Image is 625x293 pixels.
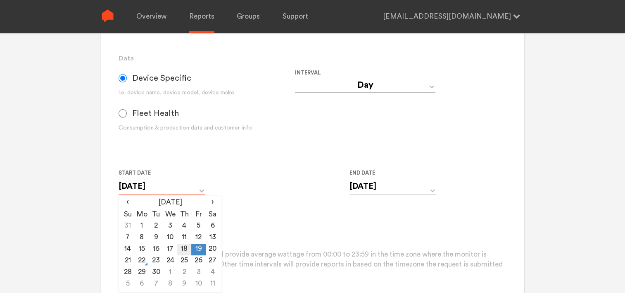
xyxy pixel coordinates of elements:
[101,10,114,22] img: Sense Logo
[177,255,191,267] td: 25
[163,267,177,279] td: 1
[132,108,179,118] span: Fleet Health
[135,279,149,290] td: 6
[206,279,220,290] td: 11
[177,244,191,255] td: 18
[135,209,149,221] th: Mo
[177,221,191,232] td: 4
[206,197,220,207] span: ›
[149,209,163,221] th: Tu
[135,244,149,255] td: 15
[149,221,163,232] td: 2
[206,244,220,255] td: 20
[119,124,295,132] div: Consumption & production data and customer info
[149,267,163,279] td: 30
[121,209,135,221] th: Su
[121,255,135,267] td: 21
[191,279,205,290] td: 10
[349,168,430,178] label: End Date
[177,267,191,279] td: 2
[135,221,149,232] td: 1
[119,109,127,118] input: Fleet Health
[206,209,220,221] th: Sa
[163,255,177,267] td: 24
[119,53,506,63] h3: Data
[121,232,135,244] td: 7
[149,279,163,290] td: 7
[177,232,191,244] td: 11
[149,244,163,255] td: 16
[121,221,135,232] td: 31
[135,255,149,267] td: 22
[206,267,220,279] td: 4
[177,209,191,221] th: Th
[191,267,205,279] td: 3
[149,232,163,244] td: 9
[149,255,163,267] td: 23
[132,73,191,83] span: Device Specific
[206,232,220,244] td: 13
[121,267,135,279] td: 28
[135,197,205,209] th: [DATE]
[191,232,205,244] td: 12
[163,221,177,232] td: 3
[206,221,220,232] td: 6
[121,244,135,255] td: 14
[177,279,191,290] td: 9
[163,232,177,244] td: 10
[191,209,205,221] th: Fr
[135,232,149,244] td: 8
[119,89,295,97] div: i.e. device name, device model, device make
[163,244,177,255] td: 17
[121,279,135,290] td: 5
[191,244,205,255] td: 19
[206,255,220,267] td: 27
[163,209,177,221] th: We
[191,255,205,267] td: 26
[119,74,127,82] input: Device Specific
[163,279,177,290] td: 8
[295,68,465,78] label: Interval
[121,197,135,207] span: ‹
[119,168,199,178] label: Start Date
[191,221,205,232] td: 5
[135,267,149,279] td: 29
[119,250,506,280] p: Please note that daily reports will provide average wattage from 00:00 to 23:59 in the time zone ...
